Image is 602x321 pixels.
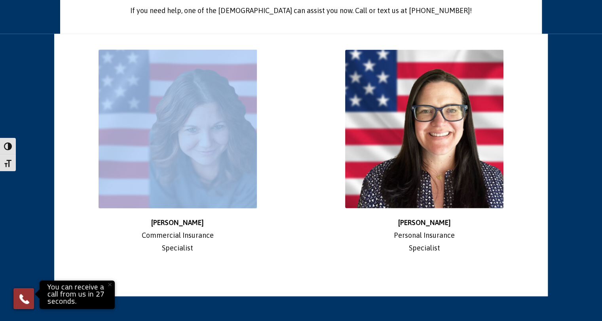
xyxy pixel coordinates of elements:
img: Jennifer-500x500 [345,50,503,208]
p: If you need help, one of the [DEMOGRAPHIC_DATA] can assist you now. Call or text us at [PHONE_NUM... [66,4,536,17]
img: Phone icon [18,292,30,305]
strong: [PERSON_NAME] [151,218,204,226]
strong: [PERSON_NAME] [398,218,451,226]
p: You can receive a call from us in 27 seconds. [42,283,113,307]
button: Close [101,276,118,293]
img: Stephanie_500x500 [99,50,257,208]
p: Personal Insurance Specialist [307,216,542,254]
p: Commercial Insurance Specialist [60,216,295,254]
